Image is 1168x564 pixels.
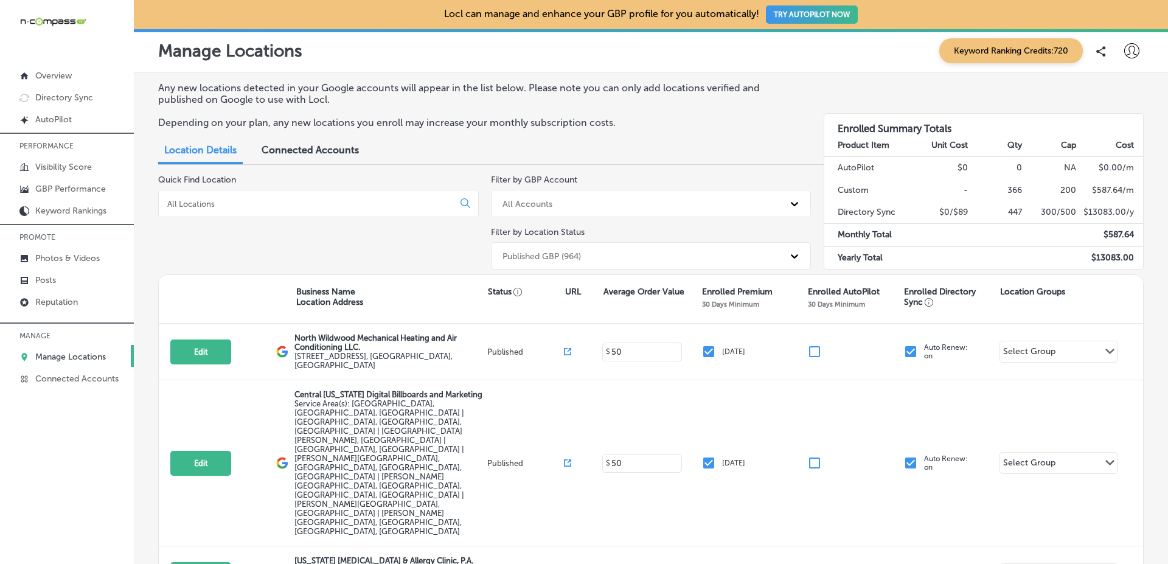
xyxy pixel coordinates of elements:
img: logo [276,346,288,358]
button: Edit [170,339,231,364]
span: Keyword Ranking Credits: 720 [939,38,1083,63]
p: Auto Renew: on [924,343,968,360]
p: Central [US_STATE] Digital Billboards and Marketing [294,390,484,399]
div: All Accounts [502,198,552,209]
p: Auto Renew: on [924,454,968,472]
p: Directory Sync [35,92,93,103]
p: $ [606,347,610,356]
td: $ 13083.00 [1077,246,1143,269]
td: $ 13083.00 /y [1077,201,1143,224]
div: Select Group [1003,346,1055,360]
td: Yearly Total [824,246,914,269]
p: Status [488,287,565,297]
label: Filter by Location Status [491,227,585,237]
span: Orlando, FL, USA | Kissimmee, FL, USA | Meadow Woods, FL 32824, USA | Hunters Creek, FL 32837, US... [294,399,464,536]
p: Enrolled Premium [702,287,773,297]
td: AutoPilot [824,157,914,179]
button: Edit [170,451,231,476]
p: Average Order Value [603,287,684,297]
p: Published [487,347,565,357]
th: Qty [968,134,1023,157]
td: Directory Sync [824,201,914,224]
p: 30 Days Minimum [808,300,865,308]
p: Posts [35,275,56,285]
th: Unit Cost [914,134,968,157]
span: Connected Accounts [262,144,359,156]
div: Published GBP (964) [502,251,581,261]
td: - [914,179,968,201]
td: $0/$89 [914,201,968,224]
p: GBP Performance [35,184,106,194]
div: Select Group [1003,458,1055,472]
p: AutoPilot [35,114,72,125]
td: $0 [914,157,968,179]
td: $ 0.00 /m [1077,157,1143,179]
th: Cost [1077,134,1143,157]
th: Cap [1023,134,1077,157]
p: North Wildwood Mechanical Heating and Air Conditioning LLC. [294,333,484,352]
p: Depending on your plan, any new locations you enroll may increase your monthly subscription costs. [158,117,799,128]
img: 660ab0bf-5cc7-4cb8-ba1c-48b5ae0f18e60NCTV_CLogo_TV_Black_-500x88.png [19,16,86,27]
p: Manage Locations [35,352,106,362]
label: [STREET_ADDRESS] , [GEOGRAPHIC_DATA], [GEOGRAPHIC_DATA] [294,352,484,370]
p: Keyword Rankings [35,206,106,216]
label: Quick Find Location [158,175,236,185]
label: Filter by GBP Account [491,175,577,185]
p: Enrolled Directory Sync [904,287,994,307]
td: 366 [968,179,1023,201]
p: Any new locations detected in your Google accounts will appear in the list below. Please note you... [158,82,799,105]
p: $ [606,459,610,467]
p: Business Name Location Address [296,287,363,307]
td: Custom [824,179,914,201]
p: Connected Accounts [35,374,119,384]
p: [DATE] [722,347,745,356]
td: 447 [968,201,1023,224]
td: 0 [968,157,1023,179]
td: NA [1023,157,1077,179]
p: Visibility Score [35,162,92,172]
p: Manage Locations [158,41,302,61]
p: Photos & Videos [35,253,100,263]
img: logo [276,457,288,469]
p: Overview [35,71,72,81]
h3: Enrolled Summary Totals [824,114,1144,134]
p: Enrolled AutoPilot [808,287,880,297]
td: Monthly Total [824,224,914,246]
td: 300/500 [1023,201,1077,224]
p: Published [487,459,565,468]
p: Reputation [35,297,78,307]
p: Location Groups [1000,287,1065,297]
span: Location Details [164,144,237,156]
p: 30 Days Minimum [702,300,759,308]
td: 200 [1023,179,1077,201]
td: $ 587.64 /m [1077,179,1143,201]
input: All Locations [166,198,451,209]
p: [DATE] [722,459,745,467]
p: URL [565,287,581,297]
td: $ 587.64 [1077,224,1143,246]
button: TRY AUTOPILOT NOW [766,5,858,24]
strong: Product Item [838,140,889,150]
